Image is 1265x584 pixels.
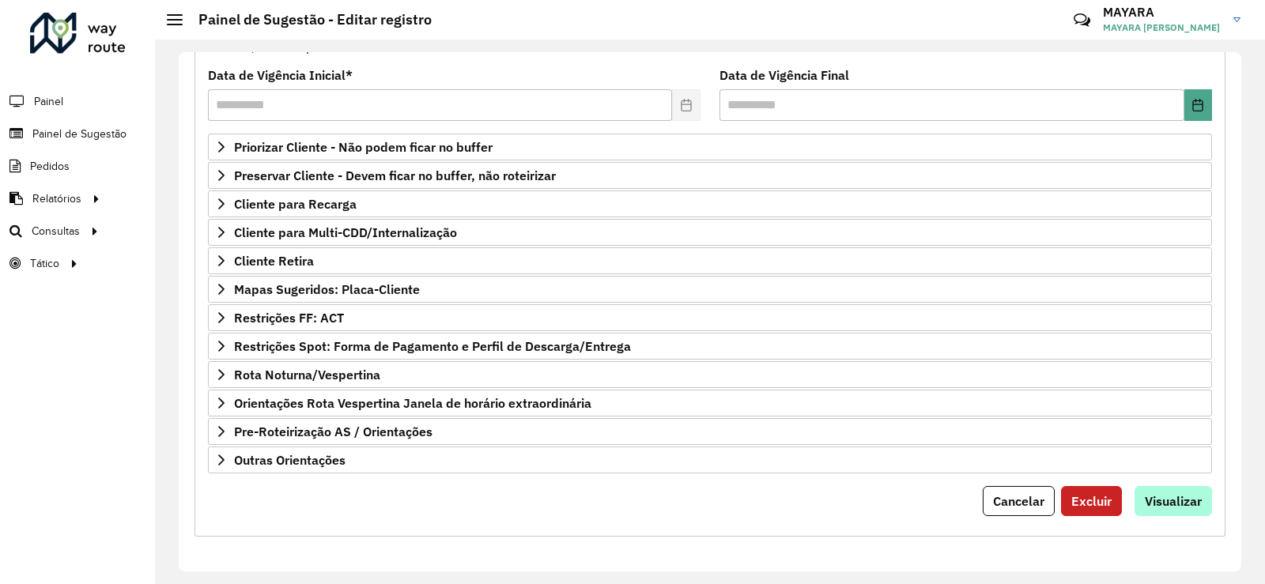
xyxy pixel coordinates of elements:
span: Cliente Retira [234,254,314,267]
a: Pre-Roteirização AS / Orientações [208,418,1212,445]
h3: MAYARA [1103,5,1222,20]
span: Painel [34,93,63,110]
span: Cliente para Recarga [234,198,357,210]
label: Data de Vigência Final [719,66,849,85]
span: Tático [30,255,59,272]
span: Cancelar [993,493,1044,509]
span: Painel de Sugestão [32,126,126,142]
span: Pre-Roteirização AS / Orientações [234,425,432,438]
a: Cliente para Recarga [208,190,1212,217]
button: Cancelar [983,486,1055,516]
a: Cliente para Multi-CDD/Internalização [208,219,1212,246]
span: Visualizar [1145,493,1202,509]
label: Data de Vigência Inicial [208,66,353,85]
span: Orientações Rota Vespertina Janela de horário extraordinária [234,397,591,409]
a: Preservar Cliente - Devem ficar no buffer, não roteirizar [208,162,1212,189]
span: Rota Noturna/Vespertina [234,368,380,381]
span: Restrições Spot: Forma de Pagamento e Perfil de Descarga/Entrega [234,340,631,352]
span: Consultas [32,223,80,239]
span: Excluir [1071,493,1112,509]
span: Restrições FF: ACT [234,311,344,324]
h2: Painel de Sugestão - Editar registro [183,11,432,28]
button: Choose Date [1184,89,1212,121]
span: Outras Orientações [234,454,346,466]
a: Restrições FF: ACT [208,304,1212,331]
a: Priorizar Cliente - Não podem ficar no buffer [208,134,1212,160]
span: Cliente para Multi-CDD/Internalização [234,226,457,239]
span: Relatórios [32,190,81,207]
a: Mapas Sugeridos: Placa-Cliente [208,276,1212,303]
button: Excluir [1061,486,1122,516]
a: Orientações Rota Vespertina Janela de horário extraordinária [208,390,1212,416]
a: Outras Orientações [208,446,1212,473]
span: MAYARA [PERSON_NAME] [1103,21,1222,35]
span: Mapas Sugeridos: Placa-Cliente [234,283,420,296]
button: Visualizar [1135,486,1212,516]
a: Cliente Retira [208,247,1212,274]
a: Contato Rápido [1065,3,1099,37]
span: Preservar Cliente - Devem ficar no buffer, não roteirizar [234,169,556,182]
a: Restrições Spot: Forma de Pagamento e Perfil de Descarga/Entrega [208,333,1212,360]
span: Priorizar Cliente - Não podem ficar no buffer [234,141,493,153]
a: Rota Noturna/Vespertina [208,361,1212,388]
span: Pedidos [30,158,70,175]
